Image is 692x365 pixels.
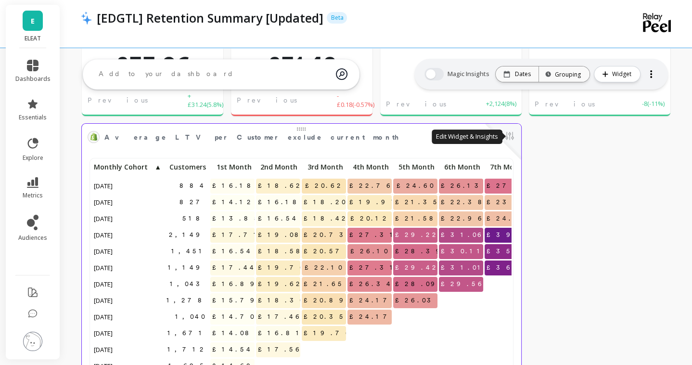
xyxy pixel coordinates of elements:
[347,228,400,242] span: £27.31
[210,228,264,242] span: £17.71
[167,163,206,171] span: Customers
[347,277,396,291] span: £26.34
[594,66,641,82] button: Widget
[347,261,400,275] span: £27.31
[393,293,440,308] span: £26.03
[256,310,305,324] span: £17.46
[154,163,161,171] span: ▲
[393,228,441,242] span: £29.22
[347,310,396,324] span: £24.17
[347,160,392,174] p: 4th Month
[256,277,305,291] span: £19.62
[92,160,138,177] div: Toggle SortBy
[165,293,211,308] span: 1,278
[439,277,487,291] span: £29.56
[395,179,437,193] span: £24.60
[180,211,209,226] span: 518
[166,342,209,357] span: 1,712
[167,228,209,242] span: 2,149
[256,228,308,242] span: £19.08
[81,11,92,25] img: header icon
[438,160,484,177] div: Toggle SortBy
[256,160,300,174] p: 2nd Month
[97,10,323,26] p: [EDGTL] Retention Summary [Updated]
[210,293,263,308] span: £15.79
[393,195,442,209] span: £21.35
[535,99,635,109] span: Previous Month
[104,130,485,144] span: Average LTV per Customer exclude current month
[485,228,544,242] span: £39.73
[348,244,392,259] span: £26.10
[393,211,442,226] span: £21.58
[92,293,115,308] span: [DATE]
[210,310,258,324] span: £14.70
[301,160,347,177] div: Toggle SortBy
[210,326,258,340] span: £14.08
[441,163,480,171] span: 6th Month
[256,293,308,308] span: £18.30
[303,179,346,193] span: £20.62
[302,228,352,242] span: £20.73
[439,261,487,275] span: £31.01
[94,163,154,171] span: Monthly Cohort
[439,160,483,174] p: 6th Month
[548,70,581,79] div: Grouping
[327,12,347,24] p: Beta
[348,211,392,226] span: £20.12
[439,195,491,209] span: £22.38
[302,244,348,259] span: £20.57
[210,261,259,275] span: £17.44
[380,56,522,79] span: 2,289
[484,160,530,177] div: Toggle SortBy
[304,163,343,171] span: 3rd Month
[393,160,437,174] p: 5th Month
[612,69,634,79] span: Widget
[256,179,305,193] span: £18.62
[487,163,526,171] span: 7th Month
[231,52,372,75] span: £31.42
[347,160,393,177] div: Toggle SortBy
[256,326,306,340] span: £16.81
[439,211,487,226] span: £22.96
[237,95,337,105] span: Previous Month
[82,52,223,75] span: £33.06
[303,261,346,275] span: £22.10
[15,35,51,42] p: ELEAT
[439,228,487,242] span: £31.06
[92,211,115,226] span: [DATE]
[92,261,115,275] span: [DATE]
[104,132,400,143] span: Average LTV per Customer exclude current month
[168,277,209,291] span: 1,043
[302,277,347,291] span: £21.65
[92,228,115,242] span: [DATE]
[23,154,43,162] span: explore
[486,99,516,109] span: +2,124 ( 8% )
[256,160,301,177] div: Toggle SortBy
[92,310,115,324] span: [DATE]
[485,211,529,226] span: £24.14
[448,69,491,79] span: Magic Insights
[336,61,347,87] img: magic search icon
[302,211,351,226] span: £18.42
[386,99,486,109] span: Previous Month
[92,244,115,259] span: [DATE]
[92,342,115,357] span: [DATE]
[88,95,188,105] span: Previous Month
[485,261,537,275] span: £36.84
[166,261,209,275] span: 1,149
[178,179,209,193] span: 884
[395,163,435,171] span: 5th Month
[31,15,35,26] span: E
[642,99,665,109] span: -8 ( -11% )
[92,195,115,209] span: [DATE]
[393,160,438,177] div: Toggle SortBy
[210,277,263,291] span: £16.89
[210,342,256,357] span: £14.54
[485,195,533,209] span: £23.45
[393,277,444,291] span: £28.09
[178,195,209,209] span: 827
[347,195,404,209] span: £19.97
[256,195,306,209] span: £16.18
[302,310,348,324] span: £20.35
[212,163,252,171] span: 1st Month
